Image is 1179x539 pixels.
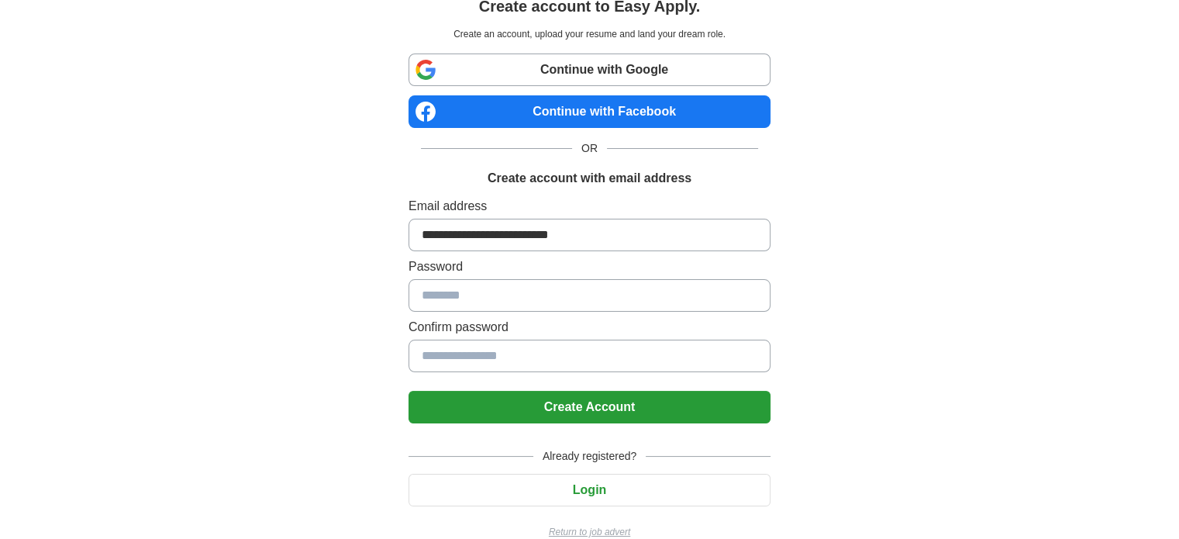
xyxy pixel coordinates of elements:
span: OR [572,140,607,157]
a: Login [409,483,770,496]
label: Confirm password [409,318,770,337]
a: Continue with Facebook [409,95,770,128]
h1: Create account with email address [488,169,691,188]
button: Create Account [409,391,770,423]
label: Email address [409,197,770,216]
label: Password [409,257,770,276]
a: Continue with Google [409,54,770,86]
p: Create an account, upload your resume and land your dream role. [412,27,767,41]
span: Already registered? [533,448,646,465]
a: Return to job advert [409,525,770,539]
button: Login [409,474,770,506]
